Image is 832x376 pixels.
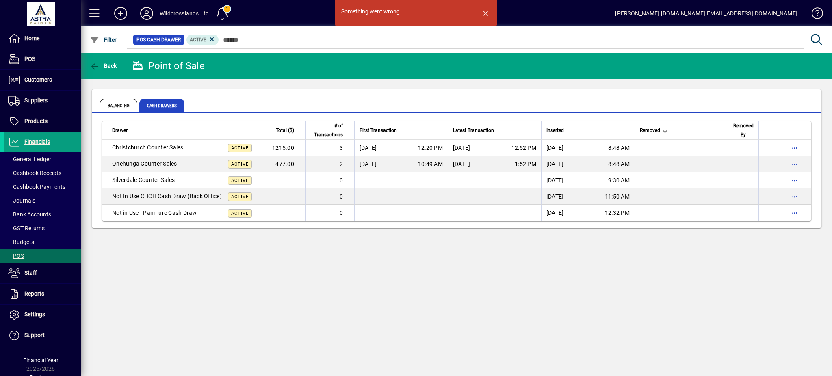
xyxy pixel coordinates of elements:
[4,49,81,69] a: POS
[640,126,723,135] div: Removed
[311,121,350,139] div: # of Transactions
[4,207,81,221] a: Bank Accounts
[305,205,354,221] td: 0
[24,97,48,104] span: Suppliers
[4,263,81,283] a: Staff
[806,2,822,28] a: Knowledge Base
[24,138,50,145] span: Financials
[546,144,564,152] span: [DATE]
[4,180,81,194] a: Cashbook Payments
[8,184,65,190] span: Cashbook Payments
[453,126,536,135] div: Latest Transaction
[88,32,119,47] button: Filter
[788,206,801,219] button: More options
[112,192,252,201] div: Not In Use CHCH Cash Draw (Back Office)
[190,37,206,43] span: Active
[453,126,494,135] span: Latest Transaction
[8,253,24,259] span: POS
[546,209,564,217] span: [DATE]
[546,176,564,184] span: [DATE]
[4,194,81,207] a: Journals
[90,37,117,43] span: Filter
[453,144,470,152] span: [DATE]
[640,126,660,135] span: Removed
[4,111,81,132] a: Products
[788,158,801,171] button: More options
[788,141,801,154] button: More options
[511,144,536,152] span: 12:52 PM
[24,56,35,62] span: POS
[608,144,630,152] span: 8:48 AM
[453,160,470,168] span: [DATE]
[615,7,797,20] div: [PERSON_NAME] [DOMAIN_NAME][EMAIL_ADDRESS][DOMAIN_NAME]
[112,160,252,168] div: Onehunga Counter Sales
[305,188,354,205] td: 0
[4,235,81,249] a: Budgets
[231,145,249,151] span: Active
[276,126,294,135] span: Total ($)
[134,6,160,21] button: Profile
[305,172,354,188] td: 0
[108,6,134,21] button: Add
[112,126,128,135] span: Drawer
[231,178,249,183] span: Active
[305,140,354,156] td: 3
[186,35,219,45] mat-chip: Status: Active
[4,152,81,166] a: General Ledger
[605,209,630,217] span: 12:32 PM
[262,126,301,135] div: Total ($)
[4,28,81,49] a: Home
[4,221,81,235] a: GST Returns
[24,311,45,318] span: Settings
[546,192,564,201] span: [DATE]
[608,176,630,184] span: 9:30 AM
[4,70,81,90] a: Customers
[23,357,58,363] span: Financial Year
[4,166,81,180] a: Cashbook Receipts
[8,156,51,162] span: General Ledger
[112,143,252,152] div: Christchurch Counter Sales
[360,126,443,135] div: First Transaction
[24,35,39,41] span: Home
[24,290,44,297] span: Reports
[4,305,81,325] a: Settings
[136,36,181,44] span: POS Cash Drawer
[8,239,34,245] span: Budgets
[24,332,45,338] span: Support
[788,174,801,187] button: More options
[231,162,249,167] span: Active
[8,197,35,204] span: Journals
[608,160,630,168] span: 8:48 AM
[418,144,443,152] span: 12:20 PM
[4,325,81,346] a: Support
[88,58,119,73] button: Back
[112,126,252,135] div: Drawer
[546,160,564,168] span: [DATE]
[788,190,801,203] button: More options
[90,63,117,69] span: Back
[733,121,754,139] span: Removed By
[132,59,205,72] div: Point of Sale
[360,160,377,168] span: [DATE]
[231,194,249,199] span: Active
[112,209,252,217] div: Not in Use - Panmure Cash Draw
[257,140,305,156] td: 1215.00
[4,249,81,263] a: POS
[139,99,184,112] span: Cash Drawers
[160,7,209,20] div: Wildcrosslands Ltd
[360,144,377,152] span: [DATE]
[360,126,397,135] span: First Transaction
[231,211,249,216] span: Active
[305,156,354,172] td: 2
[24,118,48,124] span: Products
[546,126,630,135] div: Inserted
[24,270,37,276] span: Staff
[112,176,252,184] div: Silverdale Counter Sales
[418,160,443,168] span: 10:49 AM
[8,170,61,176] span: Cashbook Receipts
[546,126,564,135] span: Inserted
[311,121,343,139] span: # of Transactions
[605,192,630,201] span: 11:50 AM
[24,76,52,83] span: Customers
[515,160,536,168] span: 1:52 PM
